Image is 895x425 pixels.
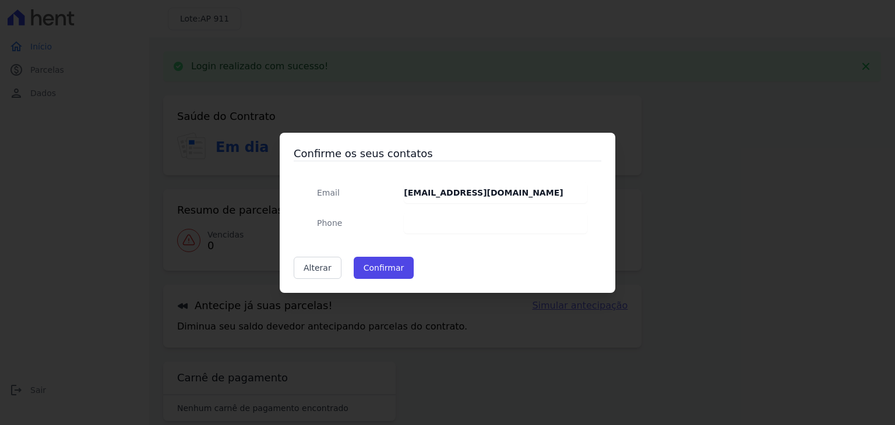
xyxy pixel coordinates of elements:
strong: [EMAIL_ADDRESS][DOMAIN_NAME] [404,188,563,197]
span: translation missing: pt-BR.public.contracts.modal.confirmation.phone [317,218,342,228]
button: Confirmar [354,257,414,279]
a: Alterar [294,257,341,279]
h3: Confirme os seus contatos [294,147,601,161]
span: translation missing: pt-BR.public.contracts.modal.confirmation.email [317,188,340,197]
